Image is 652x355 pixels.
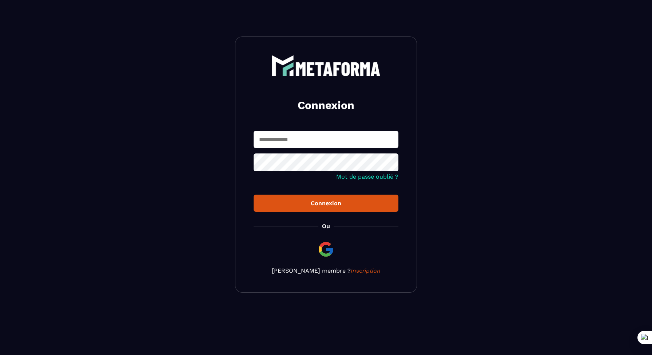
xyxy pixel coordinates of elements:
p: Ou [322,223,330,230]
img: logo [271,55,381,76]
a: Inscription [351,267,381,274]
img: google [317,241,335,258]
a: logo [254,55,398,76]
p: [PERSON_NAME] membre ? [254,267,398,274]
a: Mot de passe oublié ? [336,173,398,180]
h2: Connexion [262,98,390,113]
div: Connexion [259,200,393,207]
button: Connexion [254,195,398,212]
